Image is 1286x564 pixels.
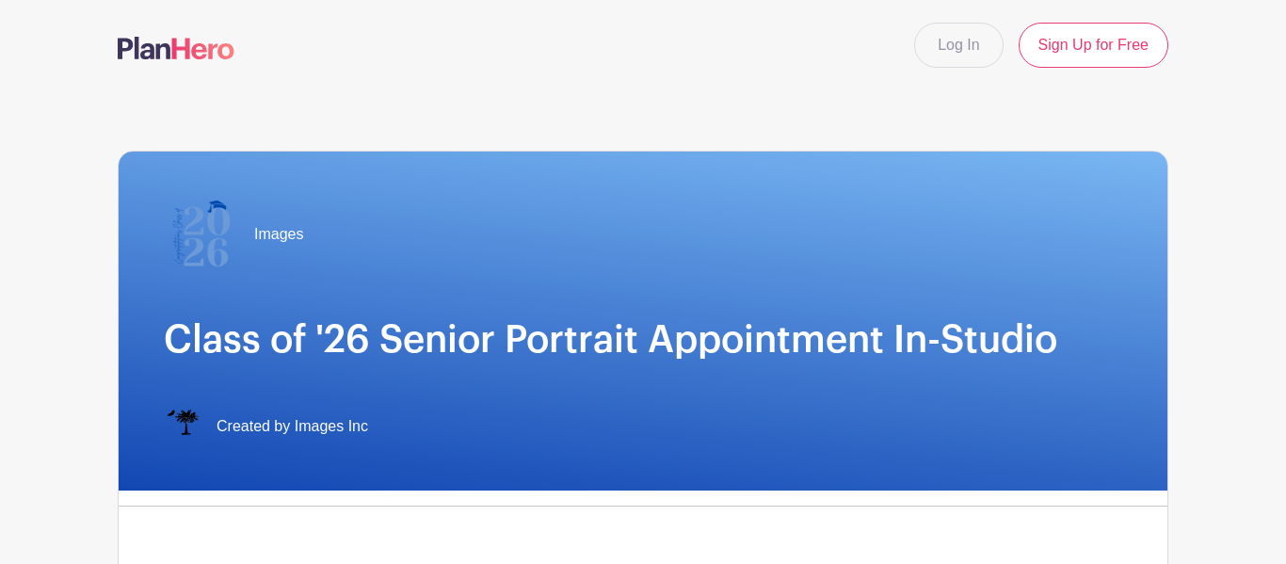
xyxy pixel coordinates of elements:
h1: Class of '26 Senior Portrait Appointment In-Studio [164,317,1122,363]
span: Images [254,223,303,246]
a: Sign Up for Free [1019,23,1168,68]
a: Log In [914,23,1003,68]
img: logo-507f7623f17ff9eddc593b1ce0a138ce2505c220e1c5a4e2b4648c50719b7d32.svg [118,37,234,59]
span: Created by Images Inc [217,415,368,438]
img: 2026%20logo%20(2).png [164,197,239,272]
img: IMAGES%20logo%20transparenT%20PNG%20s.png [164,408,201,445]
